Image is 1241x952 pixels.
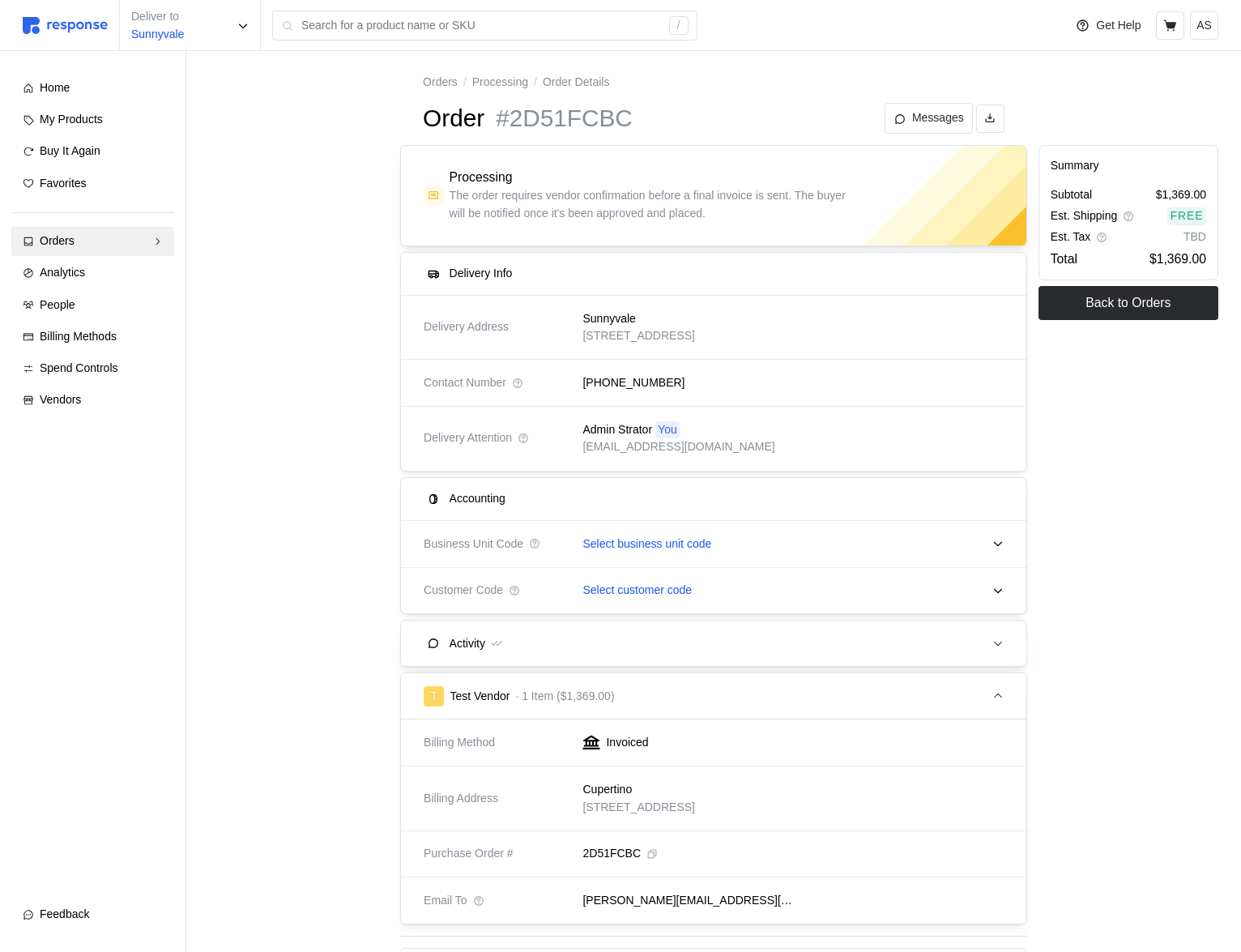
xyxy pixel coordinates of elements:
h5: Activity [450,635,485,652]
p: 2D51FCBC [582,845,641,863]
p: Select business unit code [582,536,711,553]
div: Orders [40,233,146,250]
p: Est. Tax [1051,228,1091,246]
p: [STREET_ADDRESS] [582,799,694,817]
a: Orders [11,227,174,256]
h1: #2D51FCBC [496,103,633,134]
p: Est. Shipping [1051,207,1118,225]
a: Spend Controls [11,354,174,383]
p: [PERSON_NAME][EMAIL_ADDRESS][DOMAIN_NAME] [582,892,793,910]
a: My Products [11,105,174,134]
p: [STREET_ADDRESS] [582,327,694,345]
p: T [430,688,437,706]
a: People [11,291,174,320]
span: Billing Address [424,790,498,808]
span: Delivery Attention [424,429,512,447]
span: Spend Controls [40,361,118,374]
p: Free [1171,207,1204,225]
h4: Processing [450,169,513,187]
a: Favorites [11,169,174,199]
p: The order requires vendor confirmation before a final invoice is sent. The buyer will be notified... [450,187,859,222]
p: TBD [1183,228,1206,246]
a: Orders [423,74,458,92]
span: Feedback [40,907,89,920]
h5: Accounting [450,490,505,507]
span: Favorites [40,177,87,190]
span: Business Unit Code [424,536,523,553]
p: Sunnyvale [131,26,184,44]
span: Vendors [40,393,81,406]
p: Subtotal [1051,186,1092,204]
button: TTest Vendor· 1 Item ($1,369.00) [401,673,1026,719]
span: Buy It Again [40,144,100,157]
p: [PHONE_NUMBER] [582,374,684,392]
p: Messages [912,109,964,127]
p: Admin Strator [582,421,652,439]
p: Total [1051,249,1077,269]
span: Purchase Order # [424,845,514,863]
p: Test Vendor [450,688,510,706]
a: Billing Methods [11,322,174,352]
button: Feedback [11,900,174,929]
span: Billing Method [424,734,495,752]
a: Buy It Again [11,137,174,166]
p: You [658,421,677,439]
input: Search for a product name or SKU [301,11,660,41]
a: Processing [472,74,528,92]
p: Invoiced [606,734,648,752]
h5: Delivery Info [450,265,513,282]
p: Order Details [543,74,609,92]
span: Home [40,81,70,94]
p: / [534,74,537,92]
p: Get Help [1096,17,1141,35]
p: AS [1196,17,1212,35]
div: / [669,16,689,36]
p: Select customer code [582,582,692,600]
p: Cupertino [582,781,632,799]
span: Contact Number [424,374,506,392]
button: AS [1190,11,1218,40]
p: · 1 Item ($1,369.00) [515,688,614,706]
a: Home [11,74,174,103]
span: Analytics [40,266,85,279]
p: Sunnyvale [582,310,635,328]
a: Analytics [11,258,174,288]
p: Back to Orders [1085,292,1171,313]
a: Vendors [11,386,174,415]
p: $1,369.00 [1149,249,1206,269]
button: Get Help [1066,11,1150,41]
span: My Products [40,113,103,126]
span: Delivery Address [424,318,509,336]
p: Deliver to [131,8,184,26]
button: Activity [401,621,1026,666]
span: Billing Methods [40,330,117,343]
img: svg%3e [23,17,108,34]
span: People [40,298,75,311]
button: Messages [885,103,973,134]
h1: Order [423,103,484,134]
h5: Summary [1051,157,1206,174]
p: $1,369.00 [1156,186,1206,204]
button: Back to Orders [1038,286,1218,320]
p: / [463,74,467,92]
div: TTest Vendor· 1 Item ($1,369.00) [401,719,1026,924]
p: [EMAIL_ADDRESS][DOMAIN_NAME] [582,438,774,456]
span: Email To [424,892,467,910]
span: Customer Code [424,582,503,600]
